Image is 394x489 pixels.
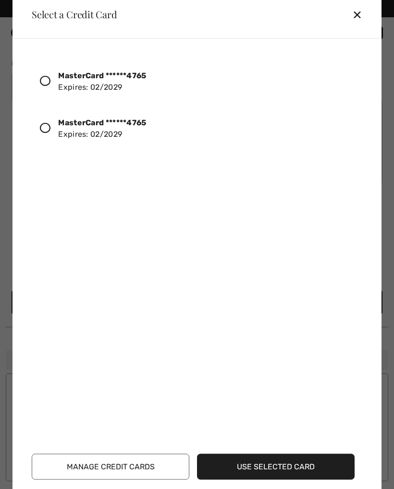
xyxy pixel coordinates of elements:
button: Use Selected Card [197,453,355,479]
button: Manage Credit Cards [32,453,189,479]
div: Expires: 02/2029 [58,70,146,93]
div: Select a Credit Card [24,10,117,19]
div: ✕ [352,4,370,24]
div: Expires: 02/2029 [58,117,146,140]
